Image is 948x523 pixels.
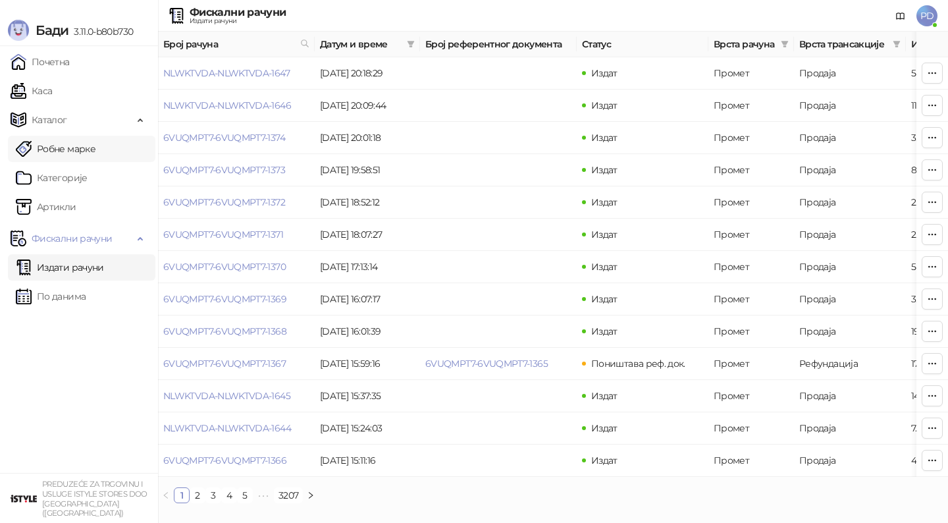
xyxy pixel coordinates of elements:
[708,316,794,348] td: Промет
[591,358,685,370] span: Поништава реф. док.
[16,136,95,162] a: Робне марке
[158,251,315,283] td: 6VUQMPT7-6VUQMPT7-1370
[714,37,776,51] span: Врста рачуна
[420,32,577,57] th: Број референтног документа
[315,154,420,186] td: [DATE] 19:58:51
[591,454,618,466] span: Издат
[158,219,315,251] td: 6VUQMPT7-6VUQMPT7-1371
[163,454,286,466] a: 6VUQMPT7-6VUQMPT7-1366
[222,488,236,503] a: 4
[708,154,794,186] td: Промет
[708,219,794,251] td: Промет
[794,316,906,348] td: Продаја
[174,487,190,503] li: 1
[163,390,290,402] a: NLWKTVDA-NLWKTVDA-1645
[315,186,420,219] td: [DATE] 18:52:12
[253,487,274,503] li: Следећих 5 Страна
[794,283,906,316] td: Продаја
[221,487,237,503] li: 4
[42,480,147,518] small: PREDUZEĆE ZA TRGOVINU I USLUGE ISTYLE STORES DOO [GEOGRAPHIC_DATA] ([GEOGRAPHIC_DATA])
[320,37,402,51] span: Датум и време
[315,57,420,90] td: [DATE] 20:18:29
[190,7,286,18] div: Фискални рачуни
[794,412,906,445] td: Продаја
[303,487,319,503] li: Следећа страна
[890,34,903,54] span: filter
[190,18,286,24] div: Издати рачуни
[158,348,315,380] td: 6VUQMPT7-6VUQMPT7-1367
[591,67,618,79] span: Издат
[163,229,283,240] a: 6VUQMPT7-6VUQMPT7-1371
[893,40,901,48] span: filter
[794,186,906,219] td: Продаја
[708,57,794,90] td: Промет
[315,122,420,154] td: [DATE] 20:01:18
[794,32,906,57] th: Врста трансакције
[158,32,315,57] th: Број рачуна
[275,488,302,503] a: 3207
[158,154,315,186] td: 6VUQMPT7-6VUQMPT7-1373
[708,251,794,283] td: Промет
[708,348,794,380] td: Промет
[591,196,618,208] span: Издат
[206,488,221,503] a: 3
[32,225,112,252] span: Фискални рачуни
[274,487,303,503] li: 3207
[577,32,708,57] th: Статус
[890,5,911,26] a: Документација
[190,488,205,503] a: 2
[158,487,174,503] button: left
[591,293,618,305] span: Издат
[315,380,420,412] td: [DATE] 15:37:35
[16,283,86,310] a: По данима
[163,422,291,434] a: NLWKTVDA-NLWKTVDA-1644
[158,57,315,90] td: NLWKTVDA-NLWKTVDA-1647
[11,485,37,512] img: 64x64-companyLogo-77b92cf4-9946-4f36-9751-bf7bb5fd2c7d.png
[158,90,315,122] td: NLWKTVDA-NLWKTVDA-1646
[158,487,174,503] li: Претходна страна
[68,26,133,38] span: 3.11.0-b80b730
[163,358,286,370] a: 6VUQMPT7-6VUQMPT7-1367
[163,196,285,208] a: 6VUQMPT7-6VUQMPT7-1372
[11,49,70,75] a: Почетна
[162,491,170,499] span: left
[708,122,794,154] td: Промет
[916,5,937,26] span: PD
[158,380,315,412] td: NLWKTVDA-NLWKTVDA-1645
[307,491,315,499] span: right
[16,165,88,191] a: Категорије
[11,78,52,104] a: Каса
[315,412,420,445] td: [DATE] 15:24:03
[708,380,794,412] td: Промет
[591,99,618,111] span: Издат
[315,219,420,251] td: [DATE] 18:07:27
[708,412,794,445] td: Промет
[591,164,618,176] span: Издат
[315,348,420,380] td: [DATE] 15:59:16
[425,358,548,370] a: 6VUQMPT7-6VUQMPT7-1365
[158,412,315,445] td: NLWKTVDA-NLWKTVDA-1644
[794,348,906,380] td: Рефундација
[163,132,285,144] a: 6VUQMPT7-6VUQMPT7-1374
[794,380,906,412] td: Продаја
[16,194,76,220] a: ArtikliАртикли
[708,90,794,122] td: Промет
[158,122,315,154] td: 6VUQMPT7-6VUQMPT7-1374
[315,445,420,477] td: [DATE] 15:11:16
[163,164,285,176] a: 6VUQMPT7-6VUQMPT7-1373
[190,487,205,503] li: 2
[163,293,286,305] a: 6VUQMPT7-6VUQMPT7-1369
[163,261,286,273] a: 6VUQMPT7-6VUQMPT7-1370
[404,34,417,54] span: filter
[158,283,315,316] td: 6VUQMPT7-6VUQMPT7-1369
[36,22,68,38] span: Бади
[794,219,906,251] td: Продаја
[163,325,286,337] a: 6VUQMPT7-6VUQMPT7-1368
[315,283,420,316] td: [DATE] 16:07:17
[794,445,906,477] td: Продаја
[163,67,290,79] a: NLWKTVDA-NLWKTVDA-1647
[16,254,104,281] a: Издати рачуни
[591,390,618,402] span: Издат
[591,422,618,434] span: Издат
[794,57,906,90] td: Продаја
